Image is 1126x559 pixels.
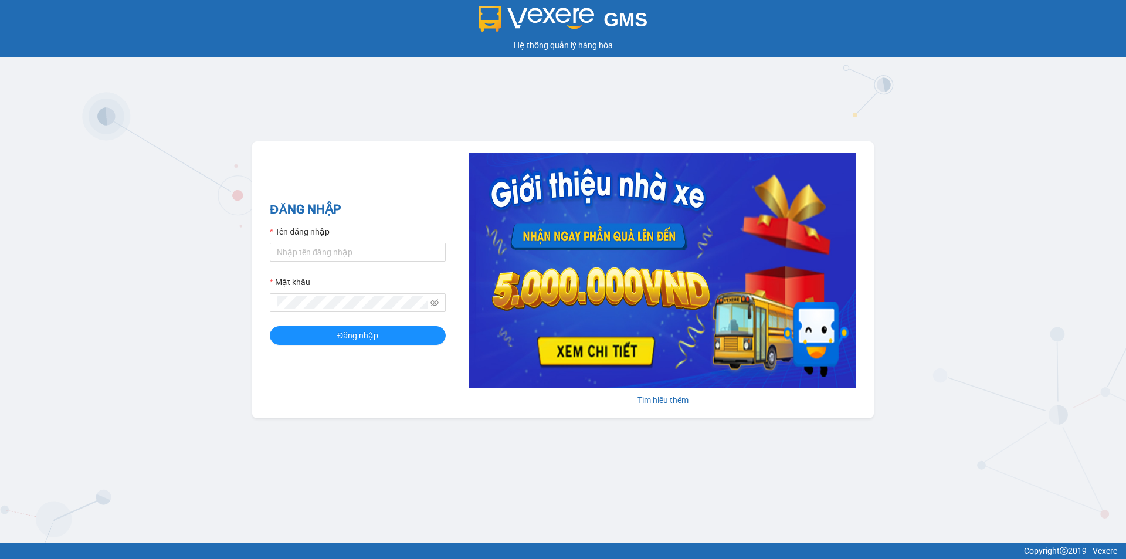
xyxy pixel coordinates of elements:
span: copyright [1060,547,1068,555]
img: banner-0 [469,153,856,388]
div: Tìm hiểu thêm [469,394,856,406]
span: Đăng nhập [337,329,378,342]
a: GMS [479,18,648,27]
label: Mật khẩu [270,276,310,289]
label: Tên đăng nhập [270,225,330,238]
button: Đăng nhập [270,326,446,345]
input: Tên đăng nhập [270,243,446,262]
span: eye-invisible [430,299,439,307]
input: Mật khẩu [277,296,428,309]
div: Hệ thống quản lý hàng hóa [3,39,1123,52]
span: GMS [603,9,647,31]
h2: ĐĂNG NHẬP [270,200,446,219]
img: logo 2 [479,6,595,32]
div: Copyright 2019 - Vexere [9,544,1117,557]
